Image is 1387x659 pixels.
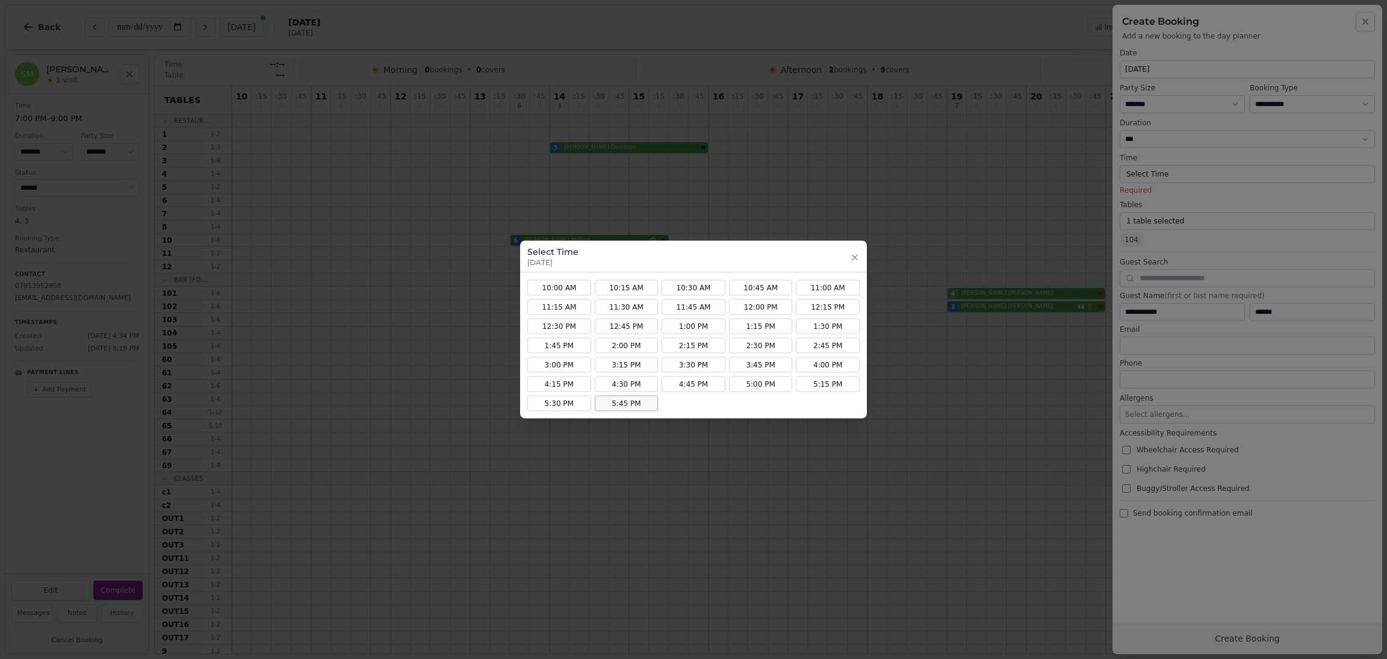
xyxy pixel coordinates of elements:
[595,396,659,411] button: 5:45 PM
[729,280,793,296] button: 10:45 AM
[527,246,579,258] h3: Select Time
[527,376,591,392] button: 4:15 PM
[527,319,591,334] button: 12:30 PM
[595,280,659,296] button: 10:15 AM
[595,319,659,334] button: 12:45 PM
[527,357,591,373] button: 3:00 PM
[595,299,659,315] button: 11:30 AM
[662,299,725,315] button: 11:45 AM
[662,319,725,334] button: 1:00 PM
[527,280,591,296] button: 10:00 AM
[662,376,725,392] button: 4:45 PM
[662,338,725,354] button: 2:15 PM
[527,338,591,354] button: 1:45 PM
[729,357,793,373] button: 3:45 PM
[796,338,860,354] button: 2:45 PM
[527,258,579,267] p: [DATE]
[595,376,659,392] button: 4:30 PM
[662,280,725,296] button: 10:30 AM
[595,357,659,373] button: 3:15 PM
[527,396,591,411] button: 5:30 PM
[662,357,725,373] button: 3:30 PM
[796,357,860,373] button: 4:00 PM
[729,299,793,315] button: 12:00 PM
[729,338,793,354] button: 2:30 PM
[796,376,860,392] button: 5:15 PM
[527,299,591,315] button: 11:15 AM
[796,319,860,334] button: 1:30 PM
[729,319,793,334] button: 1:15 PM
[729,376,793,392] button: 5:00 PM
[796,299,860,315] button: 12:15 PM
[595,338,659,354] button: 2:00 PM
[796,280,860,296] button: 11:00 AM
